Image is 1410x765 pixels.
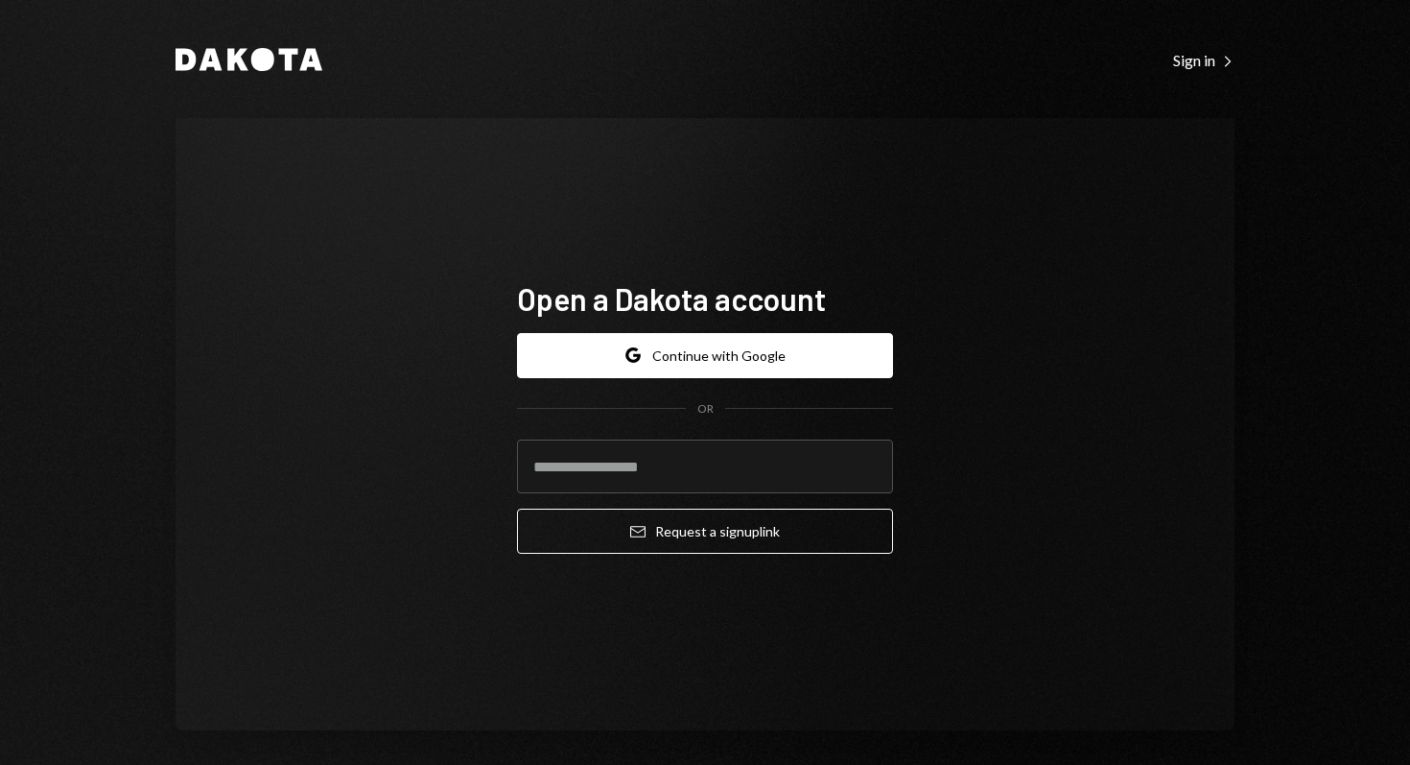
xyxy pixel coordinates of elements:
div: Sign in [1173,51,1234,70]
a: Sign in [1173,49,1234,70]
button: Request a signuplink [517,509,893,554]
div: OR [697,401,714,418]
h1: Open a Dakota account [517,279,893,318]
button: Continue with Google [517,333,893,378]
